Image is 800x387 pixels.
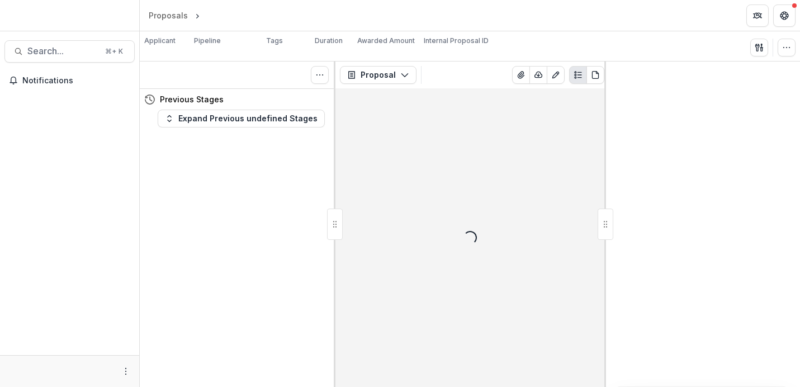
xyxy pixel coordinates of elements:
[773,4,796,27] button: Get Help
[424,36,489,46] p: Internal Proposal ID
[4,72,135,89] button: Notifications
[194,36,221,46] p: Pipeline
[144,36,176,46] p: Applicant
[340,66,416,84] button: Proposal
[160,93,224,105] h4: Previous Stages
[586,66,604,84] button: PDF view
[103,45,125,58] div: ⌘ + K
[512,66,530,84] button: View Attached Files
[357,36,415,46] p: Awarded Amount
[149,10,188,21] div: Proposals
[315,36,343,46] p: Duration
[22,76,130,86] span: Notifications
[569,66,587,84] button: Plaintext view
[144,7,192,23] a: Proposals
[4,40,135,63] button: Search...
[119,365,132,378] button: More
[158,110,325,128] button: Expand Previous undefined Stages
[547,66,565,84] button: Edit as form
[746,4,769,27] button: Partners
[311,66,329,84] button: Toggle View Cancelled Tasks
[266,36,283,46] p: Tags
[144,7,250,23] nav: breadcrumb
[27,46,98,56] span: Search...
